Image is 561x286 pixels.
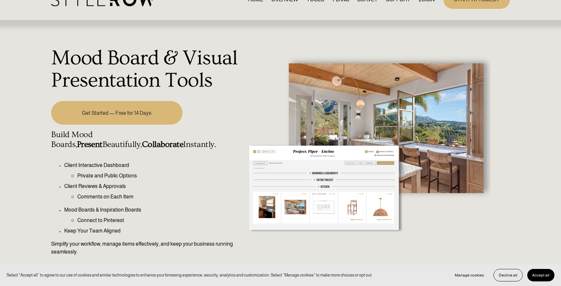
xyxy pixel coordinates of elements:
[455,273,484,277] span: Manage cookies
[493,269,523,281] button: Decline all
[142,140,183,149] strong: Collaborate
[77,216,240,224] p: Connect to Pinterest
[527,269,554,281] button: Accept all
[64,227,240,235] p: Keep Your Team Aligned
[51,101,182,124] a: Get Started — Free for 14 Days
[51,130,240,150] h4: Build Mood Boards, Beautifully, Instantly.
[450,269,489,281] button: Manage cookies
[51,240,240,256] p: Simplify your workflow, manage items effectively, and keep your business running seamlessly.
[64,161,240,169] p: Client Interactive Dashboard
[499,273,517,277] span: Decline all
[77,193,240,201] p: Comments on Each Item
[7,272,373,278] p: Select “Accept all” to agree to our use of cookies and similar technologies to enhance your brows...
[64,182,240,190] p: Client Reviews & Approvals
[64,206,240,214] p: Mood Boards & Inspiration Boards
[77,140,103,149] strong: Present
[51,47,240,92] h1: Mood Board & Visual Presentation Tools
[532,273,550,277] span: Accept all
[77,172,240,180] p: Private and Public Options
